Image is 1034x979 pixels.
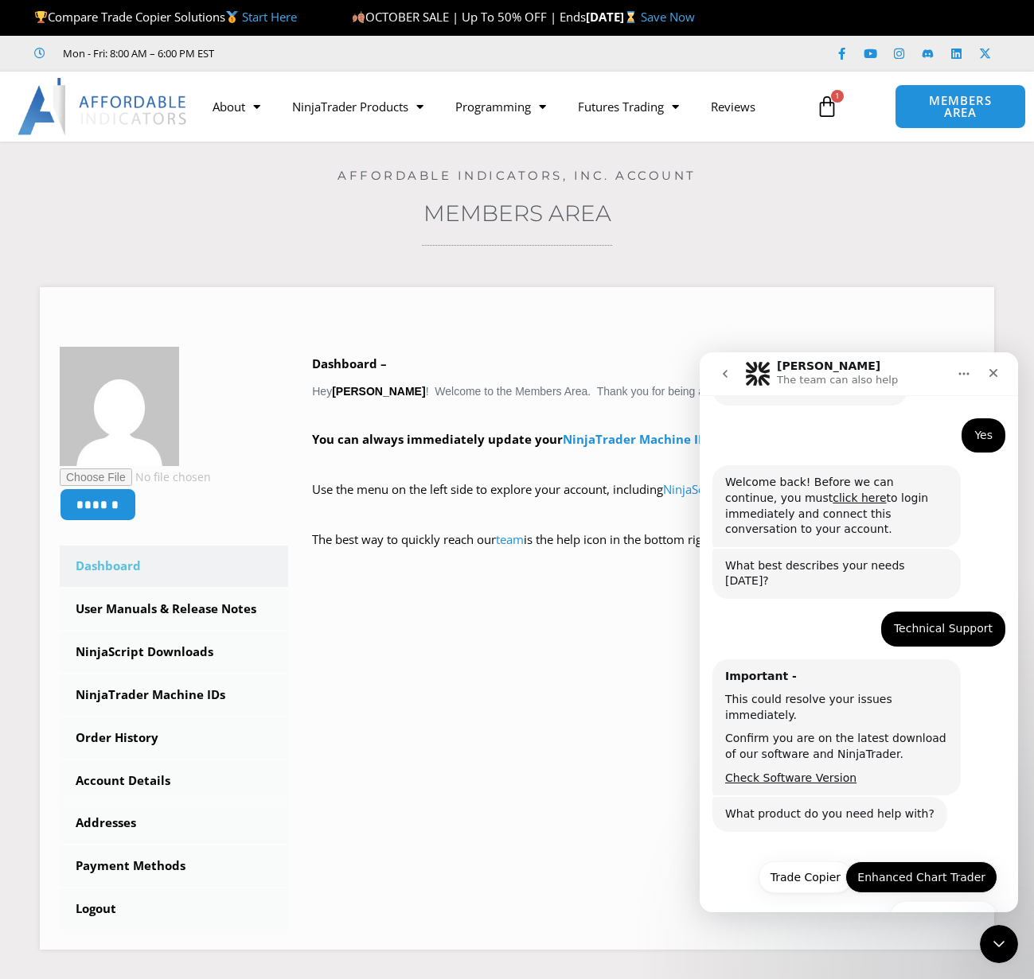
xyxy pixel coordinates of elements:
a: About [197,88,276,125]
iframe: Intercom live chat [700,352,1018,912]
img: ⌛ [625,11,637,23]
a: Addresses [60,802,288,844]
strong: You can always immediately update your in our licensing database. [312,431,861,447]
span: OCTOBER SALE | Up To 50% OFF | Ends [352,9,586,25]
strong: [DATE] [586,9,641,25]
iframe: Customer reviews powered by Trustpilot [236,45,475,61]
strong: [PERSON_NAME] [332,385,425,398]
p: Use the menu on the left side to explore your account, including and . [312,479,974,523]
a: Affordable Indicators, Inc. Account [338,168,696,183]
a: MEMBERS AREA [895,84,1025,129]
a: Members Area [423,200,611,227]
a: NinjaScript Downloads [663,481,788,497]
b: Dashboard – [312,355,387,371]
a: Order History [60,717,288,759]
button: Other Products [190,549,298,581]
a: Start Here [242,9,297,25]
p: The best way to quickly reach our is the help icon in the bottom right corner of any website page! [312,529,974,573]
a: Programming [439,88,562,125]
span: 1 [831,90,844,103]
a: Dashboard [60,546,288,587]
img: LogoAI | Affordable Indicators – NinjaTrader [18,78,189,135]
a: Reviews [695,88,771,125]
a: Logout [60,888,288,930]
a: NinjaTrader Machine ID [563,431,707,447]
span: MEMBERS AREA [911,95,1009,118]
iframe: Intercom live chat [980,925,1018,963]
a: NinjaScript Downloads [60,631,288,673]
div: Hey ! Welcome to the Members Area. Thank you for being a valuable customer! [312,353,974,573]
span: Compare Trade Copier Solutions [34,9,297,25]
nav: Menu [197,88,807,125]
a: team [496,531,524,547]
img: 🏆 [35,11,47,23]
a: 1 [792,84,862,130]
nav: Account pages [60,546,288,930]
a: Account Details [60,760,288,802]
span: Mon - Fri: 8:00 AM – 6:00 PM EST [59,44,214,63]
a: Payment Methods [60,845,288,887]
a: NinjaTrader Products [276,88,439,125]
img: 🥇 [226,11,238,23]
img: 018df0dcb24e6171ae67f2b72c3b5061444040b4e32f979916bd3e7307b28bd9 [60,347,179,466]
img: 🍂 [353,11,365,23]
a: User Manuals & Release Notes [60,589,288,630]
a: Futures Trading [562,88,695,125]
a: Save Now [641,9,695,25]
a: NinjaTrader Machine IDs [60,674,288,716]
